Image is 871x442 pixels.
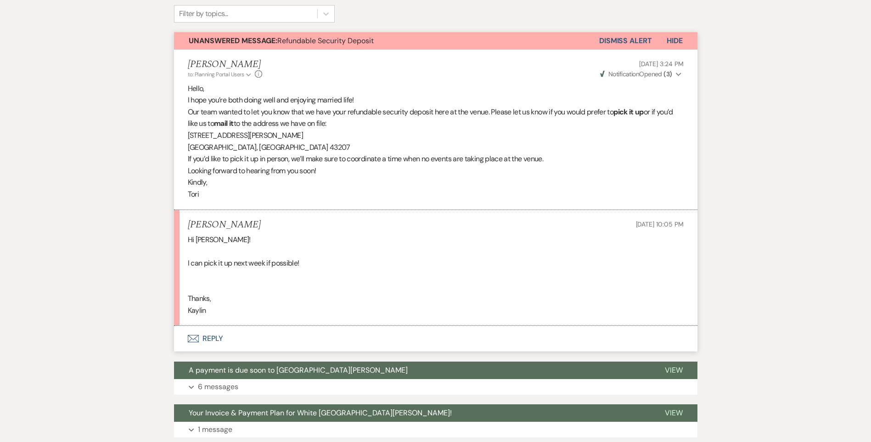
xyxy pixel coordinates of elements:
span: [GEOGRAPHIC_DATA], [GEOGRAPHIC_DATA] 43207 [188,142,350,152]
p: 1 message [198,424,232,436]
button: to: Planning Portal Users [188,70,253,79]
p: Looking forward to hearing from you soon! [188,165,684,177]
button: Reply [174,326,697,351]
p: 6 messages [198,381,238,393]
span: [DATE] 10:05 PM [636,220,684,228]
strong: ( 3 ) [663,70,672,78]
div: Hi [PERSON_NAME]! I can pick it up next week if possible! Thanks, Kaylin [188,234,684,316]
span: to: Planning Portal Users [188,71,244,78]
span: [DATE] 3:24 PM [639,60,683,68]
strong: mail it [214,119,234,128]
strong: pick it up [613,107,644,117]
button: Unanswered Message:Refundable Security Deposit [174,32,599,50]
strong: Unanswered Message: [189,36,277,45]
button: Dismiss Alert [599,32,652,50]
h5: [PERSON_NAME] [188,219,261,231]
span: View [665,365,683,375]
span: Our team wanted to let you know that we have your refundable security deposit here at the venue. ... [188,107,614,117]
button: NotificationOpened (3) [599,69,684,79]
div: Filter by topics... [179,8,228,19]
button: 6 messages [174,379,697,395]
span: I hope you’re both doing well and enjoying married life! [188,95,354,105]
span: View [665,408,683,418]
span: Hello, [188,84,204,93]
span: Hide [667,36,683,45]
span: Your Invoice & Payment Plan for White [GEOGRAPHIC_DATA][PERSON_NAME]! [189,408,452,418]
h5: [PERSON_NAME] [188,59,263,70]
span: Refundable Security Deposit [189,36,374,45]
span: Notification [608,70,639,78]
button: A payment is due soon to [GEOGRAPHIC_DATA][PERSON_NAME] [174,362,650,379]
button: View [650,362,697,379]
span: to the address we have on file: [234,119,326,128]
span: [STREET_ADDRESS][PERSON_NAME] [188,130,303,140]
p: Tori [188,188,684,200]
button: View [650,404,697,422]
span: Opened [600,70,672,78]
p: If you’d like to pick it up in person, we’ll make sure to coordinate a time when no events are ta... [188,153,684,165]
span: A payment is due soon to [GEOGRAPHIC_DATA][PERSON_NAME] [189,365,408,375]
p: Kindly, [188,176,684,188]
button: Hide [652,32,697,50]
button: 1 message [174,422,697,437]
button: Your Invoice & Payment Plan for White [GEOGRAPHIC_DATA][PERSON_NAME]! [174,404,650,422]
